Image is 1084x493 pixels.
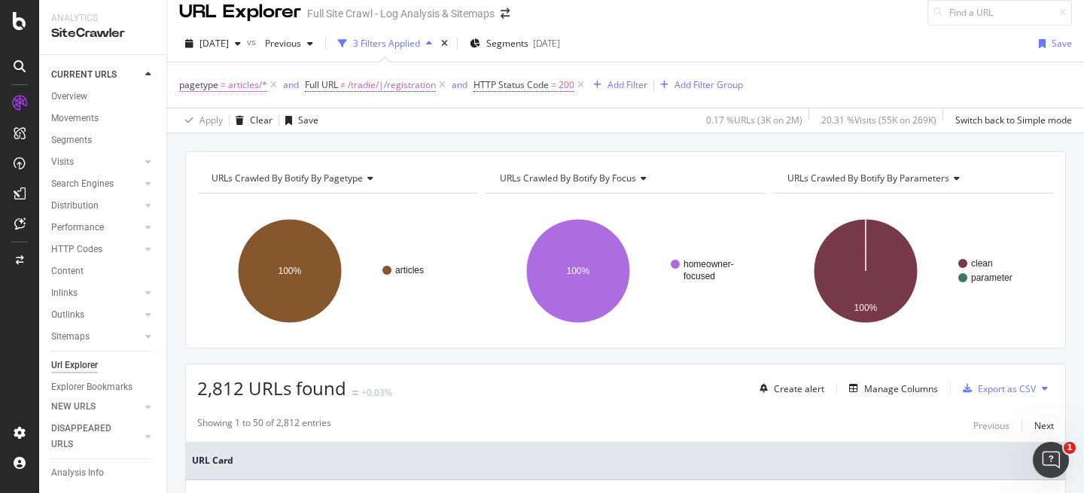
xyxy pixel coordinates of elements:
text: parameter [971,272,1012,283]
div: Create alert [774,382,824,395]
span: URLs Crawled By Botify By parameters [787,172,949,184]
a: Distribution [51,198,141,214]
a: Sitemaps [51,329,141,345]
div: Segments [51,132,92,148]
text: focused [684,271,715,281]
div: Analytics [51,12,154,25]
div: Movements [51,111,99,126]
text: 100% [566,266,589,276]
button: Previous [973,416,1009,434]
div: Url Explorer [51,358,98,373]
div: Manage Columns [864,382,938,395]
svg: A chart. [197,205,478,336]
button: Previous [259,32,319,56]
div: HTTP Codes [51,242,102,257]
a: Performance [51,220,141,236]
a: Explorer Bookmarks [51,379,156,395]
span: Previous [259,37,301,50]
span: URLs Crawled By Botify By pagetype [212,172,363,184]
a: Overview [51,89,156,105]
h4: URLs Crawled By Botify By pagetype [209,166,464,190]
div: Visits [51,154,74,170]
button: Create alert [754,376,824,400]
span: articles/* [228,75,267,96]
a: Content [51,263,156,279]
div: Sitemaps [51,329,90,345]
div: +0.03% [361,386,392,399]
div: NEW URLS [51,399,96,415]
span: vs [247,35,259,48]
div: Clear [250,114,273,126]
span: 2,812 URLs found [197,376,346,400]
a: Analysis Info [51,465,156,481]
div: 0.17 % URLs ( 3K on 2M ) [706,114,802,126]
span: URLs Crawled By Botify By focus [500,172,636,184]
div: Showing 1 to 50 of 2,812 entries [197,416,331,434]
div: DISAPPEARED URLS [51,421,127,452]
button: Manage Columns [843,379,938,397]
div: Inlinks [51,285,78,301]
span: Segments [486,37,528,50]
span: 1 [1064,442,1076,454]
text: homeowner- [684,259,734,269]
svg: A chart. [773,205,1054,336]
div: SiteCrawler [51,25,154,42]
span: = [221,78,226,91]
a: DISAPPEARED URLS [51,421,141,452]
span: 200 [559,75,574,96]
div: Next [1034,419,1054,432]
svg: A chart. [486,205,766,336]
div: Apply [199,114,223,126]
text: articles [395,265,424,275]
a: NEW URLS [51,399,141,415]
a: Url Explorer [51,358,156,373]
div: Overview [51,89,87,105]
div: Add Filter [607,78,647,91]
button: Apply [179,108,223,132]
button: Clear [230,108,273,132]
button: Add Filter [587,76,647,94]
button: Add Filter Group [654,76,743,94]
div: Content [51,263,84,279]
div: Outlinks [51,307,84,323]
span: = [551,78,556,91]
text: clean [971,258,993,269]
span: HTTP Status Code [473,78,549,91]
div: Search Engines [51,176,114,192]
div: Full Site Crawl - Log Analysis & Sitemaps [307,6,495,21]
span: Full URL [305,78,338,91]
h4: URLs Crawled By Botify By parameters [784,166,1040,190]
text: 100% [854,303,878,313]
div: Add Filter Group [674,78,743,91]
button: and [452,78,467,92]
span: ≠ [340,78,346,91]
h4: URLs Crawled By Botify By focus [497,166,753,190]
span: pagetype [179,78,218,91]
div: 20.31 % Visits ( 55K on 269K ) [821,114,936,126]
div: Switch back to Simple mode [955,114,1072,126]
iframe: Intercom live chat [1033,442,1069,478]
button: Next [1034,416,1054,434]
span: URL Card [192,454,1048,467]
div: Previous [973,419,1009,432]
a: HTTP Codes [51,242,141,257]
div: times [438,36,451,51]
a: Movements [51,111,156,126]
img: Equal [352,391,358,395]
div: and [283,78,299,91]
button: [DATE] [179,32,247,56]
div: Distribution [51,198,99,214]
div: Analysis Info [51,465,104,481]
span: /tradie/|/registration [348,75,436,96]
button: 3 Filters Applied [332,32,438,56]
button: Save [279,108,318,132]
button: and [283,78,299,92]
div: arrow-right-arrow-left [501,8,510,19]
button: Segments[DATE] [464,32,566,56]
div: and [452,78,467,91]
a: CURRENT URLS [51,67,141,83]
div: 3 Filters Applied [353,37,420,50]
div: Save [298,114,318,126]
